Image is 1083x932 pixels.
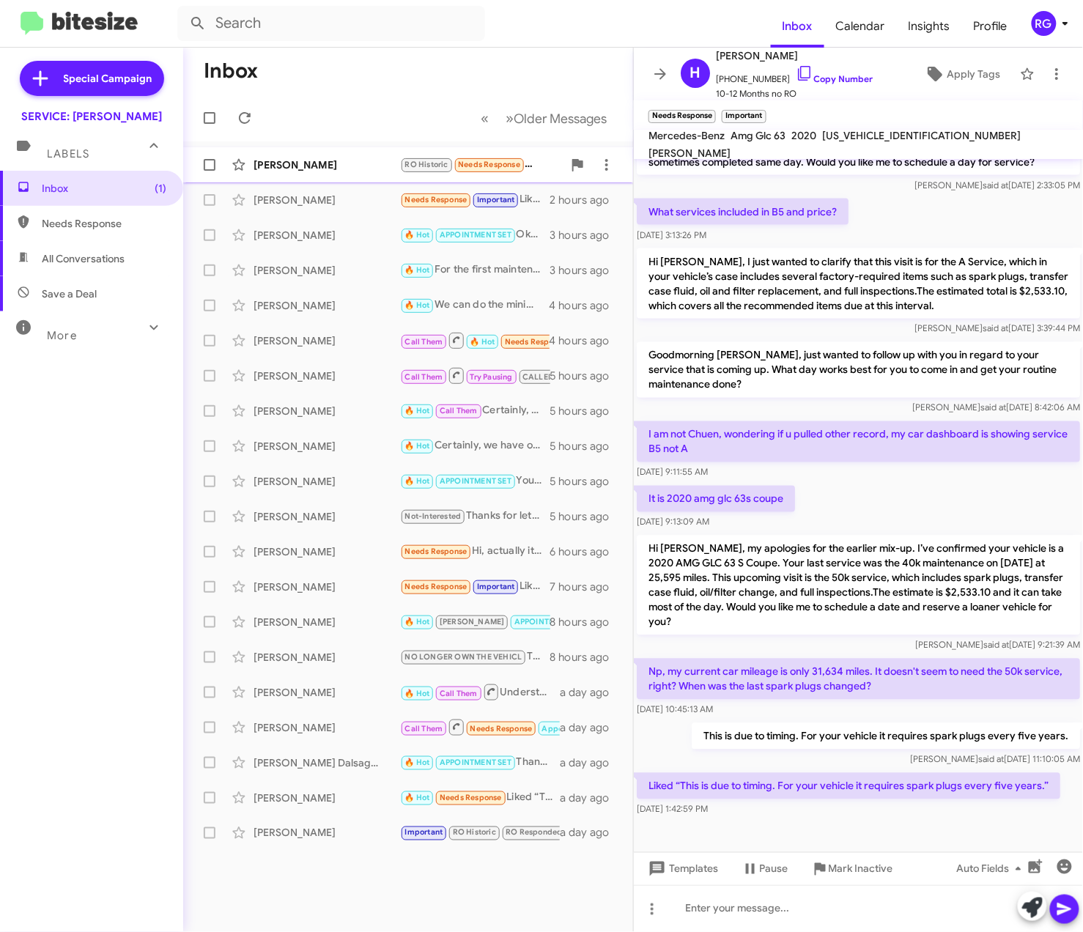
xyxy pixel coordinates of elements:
small: Important [722,110,766,123]
button: Next [497,103,616,133]
div: 3 hours ago [550,228,621,243]
div: Inbound Call [400,718,560,736]
span: H [690,62,701,85]
span: Needs Response [470,724,533,733]
div: [PERSON_NAME] [254,615,400,629]
input: Search [177,6,485,41]
span: Important [477,195,515,204]
span: said at [983,640,1009,651]
div: 7 hours ago [550,580,621,594]
span: Older Messages [514,111,607,127]
span: APPOINTMENT SET [514,617,586,626]
span: [PERSON_NAME] [DATE] 9:21:39 AM [915,640,1080,651]
div: [PERSON_NAME] [254,228,400,243]
span: 10-12 Months no RO [716,86,873,101]
div: 2 hours ago [550,193,621,207]
p: Liked “This is due to timing. For your vehicle it requires spark plugs every five years.” [637,773,1060,799]
p: Hi [PERSON_NAME], my apologies for the earlier mix-up. I’ve confirmed your vehicle is a 2020 AMG ... [637,536,1080,635]
span: All Conversations [42,251,125,266]
div: 3 hours ago [550,263,621,278]
div: [PERSON_NAME] [254,404,400,418]
span: 🔥 Hot [405,689,430,698]
span: « [481,109,489,127]
span: RO Responded Historic [506,828,594,837]
span: NO LONGER OWN THE VEHICL [405,652,522,662]
span: Needs Response [505,337,567,347]
span: APPOINTMENT SET [440,476,511,486]
div: Hello [PERSON_NAME], thank you for your message, my car says I am behind on the B2 service, I hav... [400,156,563,173]
span: Call Them [405,337,443,347]
div: [PERSON_NAME] [254,544,400,559]
div: Liked “This is due to timing. For your vehicle it requires spark plugs every five years.” [400,191,550,208]
a: Copy Number [796,73,873,84]
span: 🔥 Hot [405,441,430,451]
div: Certainly, we have openings after the 27th. Which day and time range works for you? Appointments ... [400,437,550,454]
span: [PERSON_NAME] [DATE] 8:42:06 AM [912,402,1080,413]
a: Calendar [824,5,897,48]
p: This is due to timing. For your vehicle it requires spark plugs every five years. [692,723,1080,750]
span: Templates [646,856,718,882]
a: Insights [897,5,962,48]
div: SERVICE: [PERSON_NAME] [21,109,162,124]
span: said at [980,402,1006,413]
div: Certainly, this upcoming maintenance covers the brake [MEDICAL_DATA], dust filer replacement, com... [400,402,550,419]
small: Needs Response [648,110,716,123]
span: [PERSON_NAME] [440,617,505,626]
div: [PERSON_NAME] [254,685,400,700]
span: said at [978,754,1004,765]
span: RO Historic [405,160,448,169]
span: Important [477,582,515,591]
span: Profile [962,5,1019,48]
div: [PERSON_NAME] [254,158,400,172]
div: a day ago [560,755,621,770]
div: For the first maintenance service, they replace the brake fluid, ventilation system dust filter, ... [400,262,550,278]
div: RG [1032,11,1057,36]
div: [PERSON_NAME] [254,193,400,207]
div: a day ago [560,826,621,840]
div: [PERSON_NAME] [254,720,400,735]
span: Mercedes-Benz [648,129,725,142]
div: [PERSON_NAME] [254,439,400,454]
span: 🔥 Hot [405,265,430,275]
span: [PERSON_NAME] [716,47,873,64]
button: Previous [472,103,498,133]
h1: Inbox [204,59,258,83]
span: Apply Tags [947,61,1000,87]
p: Goodmorning [PERSON_NAME], just wanted to follow up with you in regard to your service that is co... [637,342,1080,398]
span: Inbox [771,5,824,48]
div: Inbound Call [400,331,550,349]
span: [PHONE_NUMBER] [716,64,873,86]
span: [DATE] 9:11:55 AM [637,467,708,478]
div: [PERSON_NAME] Dalsager [254,755,400,770]
button: RG [1019,11,1067,36]
span: 🔥 Hot [405,406,430,415]
span: Needs Response [42,216,166,231]
div: [PERSON_NAME] [254,650,400,665]
div: [PERSON_NAME] [254,263,400,278]
div: We can do the minimum required service A, regular price $612.50. It includes Mercedes-Benz motor ... [400,297,550,314]
div: Understood, I’ve canceled your [DATE] appointment and loaner reservation. I’ll note the service d... [400,683,560,701]
span: Needs Response [440,793,502,802]
div: 4 hours ago [550,298,621,313]
div: a day ago [560,791,621,805]
button: Pause [730,856,799,882]
div: Thanks for letting us know!We offer pick-up and delivery service with loaner vehicles available i... [400,508,550,525]
span: Needs Response [405,582,467,591]
span: 🔥 Hot [405,230,430,240]
span: CALLED [522,372,554,382]
span: Try Pausing [470,372,513,382]
div: Liked “Thanks, noted. We'll diagnose the intermittent ADAS fault when your assistant schedules. W... [400,789,560,806]
span: Mark Inactive [829,856,893,882]
div: 5 hours ago [550,439,621,454]
span: [DATE] 9:13:09 AM [637,517,709,528]
div: [PERSON_NAME] [254,369,400,383]
span: [US_VEHICLE_IDENTIFICATION_NUMBER] [822,129,1021,142]
span: Appointment Set [542,724,607,733]
p: I am not Chuen, wondering if u pulled other record, my car dashboard is showing service B5 not A [637,421,1080,462]
span: Needs Response [458,160,520,169]
div: [PERSON_NAME] [254,826,400,840]
button: Apply Tags [912,61,1013,87]
div: [PERSON_NAME] [254,298,400,313]
span: [PERSON_NAME] [648,147,731,160]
